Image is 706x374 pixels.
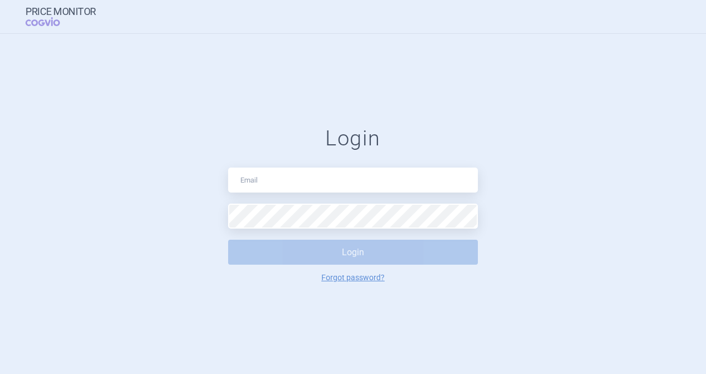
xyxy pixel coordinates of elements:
input: Email [228,168,478,193]
strong: Price Monitor [26,6,96,17]
h1: Login [228,126,478,151]
a: Price MonitorCOGVIO [26,6,96,27]
span: COGVIO [26,17,75,26]
button: Login [228,240,478,265]
a: Forgot password? [321,274,385,281]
